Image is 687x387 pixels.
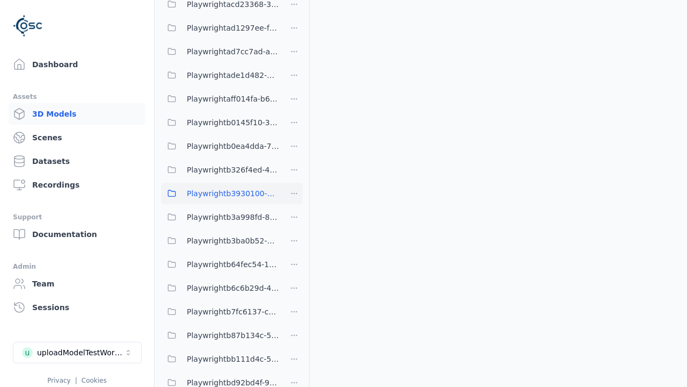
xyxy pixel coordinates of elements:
[161,41,279,62] button: Playwrightad7cc7ad-ab0b-4f65-9ee3-7e8902df760c
[161,64,279,86] button: Playwrightade1d482-1209-4f8b-b1f3-dc7791b5a12d
[187,211,279,224] span: Playwrightb3a998fd-83ec-458f-a644-f4ea0d597547
[187,329,279,342] span: Playwrightb87b134c-5eb8-4d5b-98da-2c598776f220
[161,325,279,346] button: Playwrightb87b134c-5eb8-4d5b-98da-2c598776f220
[161,206,279,228] button: Playwrightb3a998fd-83ec-458f-a644-f4ea0d597547
[187,282,279,295] span: Playwrightb6c6b29d-4813-41f3-8bd3-aafdf0599d5b
[187,92,279,105] span: Playwrightaff014fa-b6a7-4f9d-bf9e-a6dca7de5780
[161,88,279,110] button: Playwrightaff014fa-b6a7-4f9d-bf9e-a6dca7de5780
[187,187,279,200] span: Playwrightb3930100-3a29-4d43-982f-e82cf1985cb9
[9,273,145,295] a: Team
[9,297,145,318] a: Sessions
[9,224,145,245] a: Documentation
[161,135,279,157] button: Playwrightb0ea4dda-7000-4e91-b814-d7abf5ef65a6
[187,140,279,153] span: Playwrightb0ea4dda-7000-4e91-b814-d7abf5ef65a6
[187,353,279,365] span: Playwrightbb111d4c-5a54-4eda-9c9c-29308abb9367
[161,348,279,370] button: Playwrightbb111d4c-5a54-4eda-9c9c-29308abb9367
[13,211,141,224] div: Support
[9,150,145,172] a: Datasets
[187,163,279,176] span: Playwrightb326f4ed-4f84-461a-849b-8d9f022e0dbd
[47,377,70,384] a: Privacy
[161,301,279,322] button: Playwrightb7fc6137-ca57-41ab-a145-f5780684de45
[9,174,145,196] a: Recordings
[13,260,141,273] div: Admin
[37,347,124,358] div: uploadModelTestWorkspace
[161,17,279,39] button: Playwrightad1297ee-f947-4018-9655-e35ce08a90c6
[22,347,33,358] div: u
[9,103,145,125] a: 3D Models
[75,377,77,384] span: |
[82,377,107,384] a: Cookies
[161,277,279,299] button: Playwrightb6c6b29d-4813-41f3-8bd3-aafdf0599d5b
[161,183,279,204] button: Playwrightb3930100-3a29-4d43-982f-e82cf1985cb9
[187,69,279,82] span: Playwrightade1d482-1209-4f8b-b1f3-dc7791b5a12d
[13,11,43,41] img: Logo
[161,159,279,181] button: Playwrightb326f4ed-4f84-461a-849b-8d9f022e0dbd
[13,90,141,103] div: Assets
[161,254,279,275] button: Playwrightb64fec54-1c2b-4fae-9f0e-f061751d117c
[161,112,279,133] button: Playwrightb0145f10-3271-4988-8f00-c1dd5f4788d5
[13,342,142,363] button: Select a workspace
[9,54,145,75] a: Dashboard
[187,45,279,58] span: Playwrightad7cc7ad-ab0b-4f65-9ee3-7e8902df760c
[187,234,279,247] span: Playwrightb3ba0b52-e25d-479d-b731-d5e2203e5e23
[187,116,279,129] span: Playwrightb0145f10-3271-4988-8f00-c1dd5f4788d5
[9,127,145,148] a: Scenes
[161,230,279,252] button: Playwrightb3ba0b52-e25d-479d-b731-d5e2203e5e23
[187,21,279,34] span: Playwrightad1297ee-f947-4018-9655-e35ce08a90c6
[187,305,279,318] span: Playwrightb7fc6137-ca57-41ab-a145-f5780684de45
[187,258,279,271] span: Playwrightb64fec54-1c2b-4fae-9f0e-f061751d117c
